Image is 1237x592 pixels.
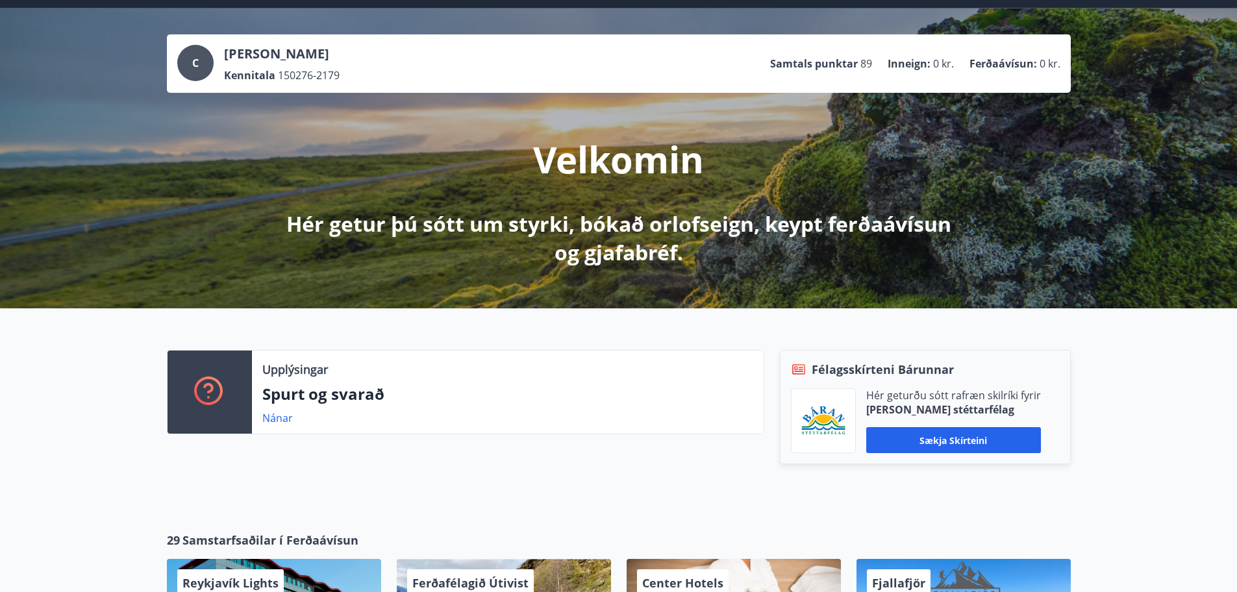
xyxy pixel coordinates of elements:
[224,45,340,63] p: [PERSON_NAME]
[866,402,1041,417] p: [PERSON_NAME] stéttarfélag
[533,134,704,184] p: Velkomin
[866,388,1041,402] p: Hér geturðu sótt rafræn skilríki fyrir
[278,68,340,82] span: 150276-2179
[770,56,858,71] p: Samtals punktar
[412,575,529,591] span: Ferðafélagið Útivist
[866,427,1041,453] button: Sækja skírteini
[1040,56,1060,71] span: 0 kr.
[888,56,931,71] p: Inneign :
[933,56,954,71] span: 0 kr.
[276,210,962,267] p: Hér getur þú sótt um styrki, bókað orlofseign, keypt ferðaávísun og gjafabréf.
[801,406,845,436] img: Bz2lGXKH3FXEIQKvoQ8VL0Fr0uCiWgfgA3I6fSs8.png
[872,575,925,591] span: Fjallafjör
[262,383,753,405] p: Spurt og svarað
[167,532,180,549] span: 29
[182,532,358,549] span: Samstarfsaðilar í Ferðaávísun
[192,56,199,70] span: C
[182,575,279,591] span: Reykjavík Lights
[224,68,275,82] p: Kennitala
[262,361,328,378] p: Upplýsingar
[812,361,954,378] span: Félagsskírteni Bárunnar
[969,56,1037,71] p: Ferðaávísun :
[262,411,293,425] a: Nánar
[642,575,723,591] span: Center Hotels
[860,56,872,71] span: 89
